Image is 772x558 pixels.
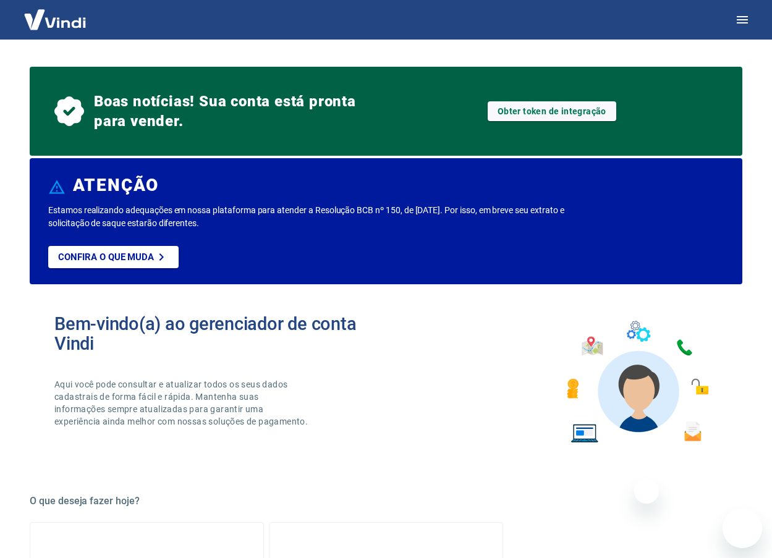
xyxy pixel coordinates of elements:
[556,314,718,450] img: Imagem de um avatar masculino com diversos icones exemplificando as funcionalidades do gerenciado...
[58,252,154,263] p: Confira o que muda
[634,479,659,504] iframe: Close message
[54,378,310,428] p: Aqui você pode consultar e atualizar todos os seus dados cadastrais de forma fácil e rápida. Mant...
[488,101,616,121] a: Obter token de integração
[30,495,742,507] h5: O que deseja fazer hoje?
[54,314,386,353] h2: Bem-vindo(a) ao gerenciador de conta Vindi
[15,1,95,38] img: Vindi
[48,246,179,268] a: Confira o que muda
[723,509,762,548] iframe: Button to launch messaging window
[73,179,159,192] h6: ATENÇÃO
[48,204,588,230] p: Estamos realizando adequações em nossa plataforma para atender a Resolução BCB nº 150, de [DATE]....
[94,91,361,131] span: Boas notícias! Sua conta está pronta para vender.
